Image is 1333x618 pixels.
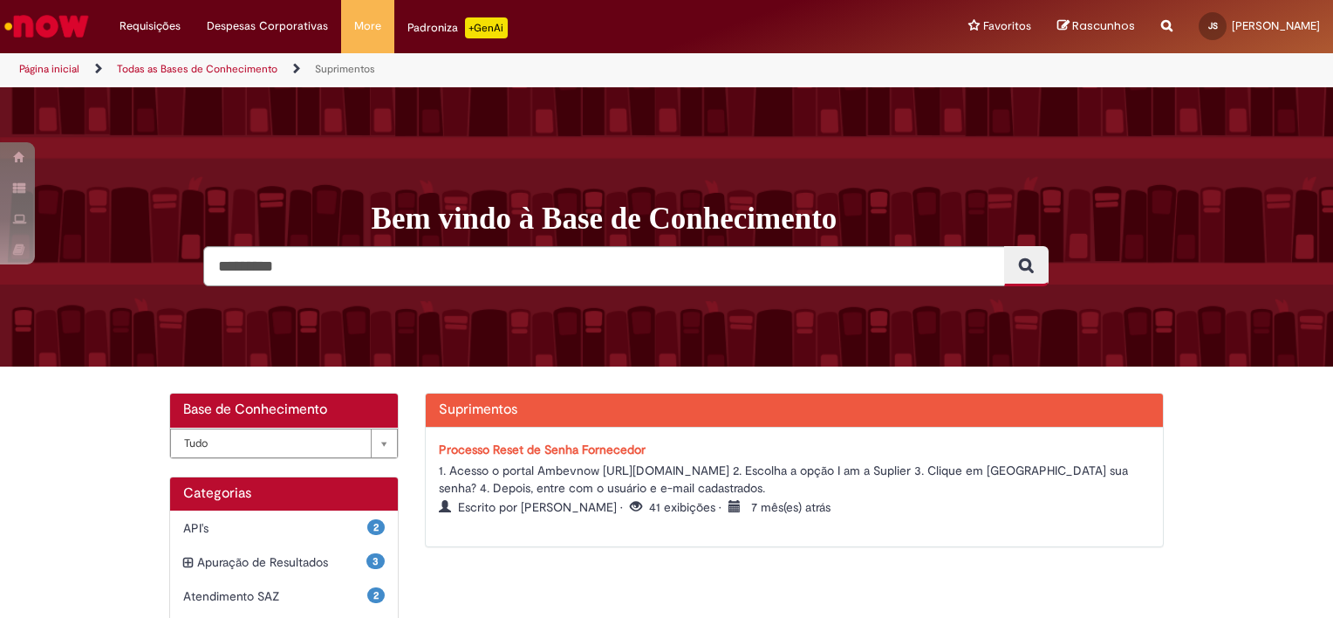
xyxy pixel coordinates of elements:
[183,587,367,605] span: Atendimento SAZ
[183,486,385,502] h1: Categorias
[983,17,1031,35] span: Favoritos
[1072,17,1135,34] span: Rascunhos
[19,62,79,76] a: Página inicial
[120,17,181,35] span: Requisições
[367,587,385,603] span: 2
[719,499,725,515] span: •
[439,402,1151,418] h2: Suprimentos
[620,499,626,515] span: •
[170,579,398,614] div: 2 Atendimento SAZ
[372,201,1177,237] h1: Bem vindo à Base de Conhecimento
[315,62,375,76] a: Suprimentos
[183,519,367,537] span: API's
[354,17,381,35] span: More
[183,402,385,418] h2: Base de Conhecimento
[439,499,831,515] span: Escrito por [PERSON_NAME] 41 exibições
[1057,18,1135,35] a: Rascunhos
[407,17,508,38] div: Padroniza
[184,429,362,457] span: Tudo
[170,545,398,580] div: expandir categoria Apuração de Resultados 3 Apuração de Resultados
[367,519,385,535] span: 2
[439,442,646,457] a: Processo Reset de Senha Fornecedor
[117,62,277,76] a: Todas as Bases de Conhecimento
[1208,20,1218,31] span: JS
[1232,18,1320,33] span: [PERSON_NAME]
[197,553,366,571] span: Apuração de Resultados
[203,246,1005,286] input: Pesquisar
[170,428,398,458] div: Bases de Conhecimento
[207,17,328,35] span: Despesas Corporativas
[366,553,385,569] span: 3
[2,9,92,44] img: ServiceNow
[183,553,193,573] i: expandir categoria Apuração de Resultados
[13,53,876,86] ul: Trilhas de página
[170,511,398,546] div: 2 API's
[751,499,831,515] time: 7 mês(es) atrás
[465,17,508,38] p: +GenAi
[1004,246,1049,286] button: Pesquisar
[439,458,1151,495] div: 1. Acesso o portal Ambevnow https://ambev.service-now.com/ambevnow 2. Escolha a opção I am a Supl...
[170,429,398,458] a: Tudo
